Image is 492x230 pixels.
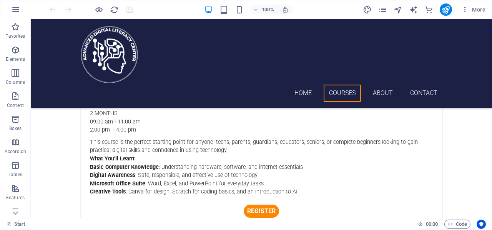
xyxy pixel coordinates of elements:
h6: 100% [262,5,274,14]
i: On resize automatically adjust zoom level to fit chosen device. [282,6,289,13]
button: navigator [394,5,403,14]
button: text_generator [409,5,418,14]
button: Usercentrics [477,220,486,229]
button: pages [378,5,387,14]
span: More [461,6,485,13]
p: Content [7,102,24,108]
i: Design (Ctrl+Alt+Y) [363,5,372,14]
button: 100% [250,5,278,14]
p: Columns [6,79,25,85]
p: Boxes [9,125,22,132]
span: Code [448,220,467,229]
i: Navigator [394,5,402,14]
i: Commerce [424,5,433,14]
p: Features [6,195,25,201]
i: Publish [441,5,450,14]
button: More [458,3,489,16]
p: Tables [8,172,22,178]
button: reload [110,5,119,14]
p: Favorites [5,33,25,39]
p: Elements [6,56,25,62]
i: Pages (Ctrl+Alt+S) [378,5,387,14]
i: Reload page [110,5,119,14]
button: design [363,5,372,14]
button: Code [444,220,470,229]
p: Accordion [5,148,26,155]
a: Click to cancel selection. Double-click to open Pages [6,220,25,229]
span: : [431,221,432,227]
button: commerce [424,5,434,14]
button: publish [440,3,452,16]
span: 00 00 [426,220,438,229]
i: AI Writer [409,5,418,14]
button: Click here to leave preview mode and continue editing [94,5,103,14]
h6: Session time [418,220,438,229]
